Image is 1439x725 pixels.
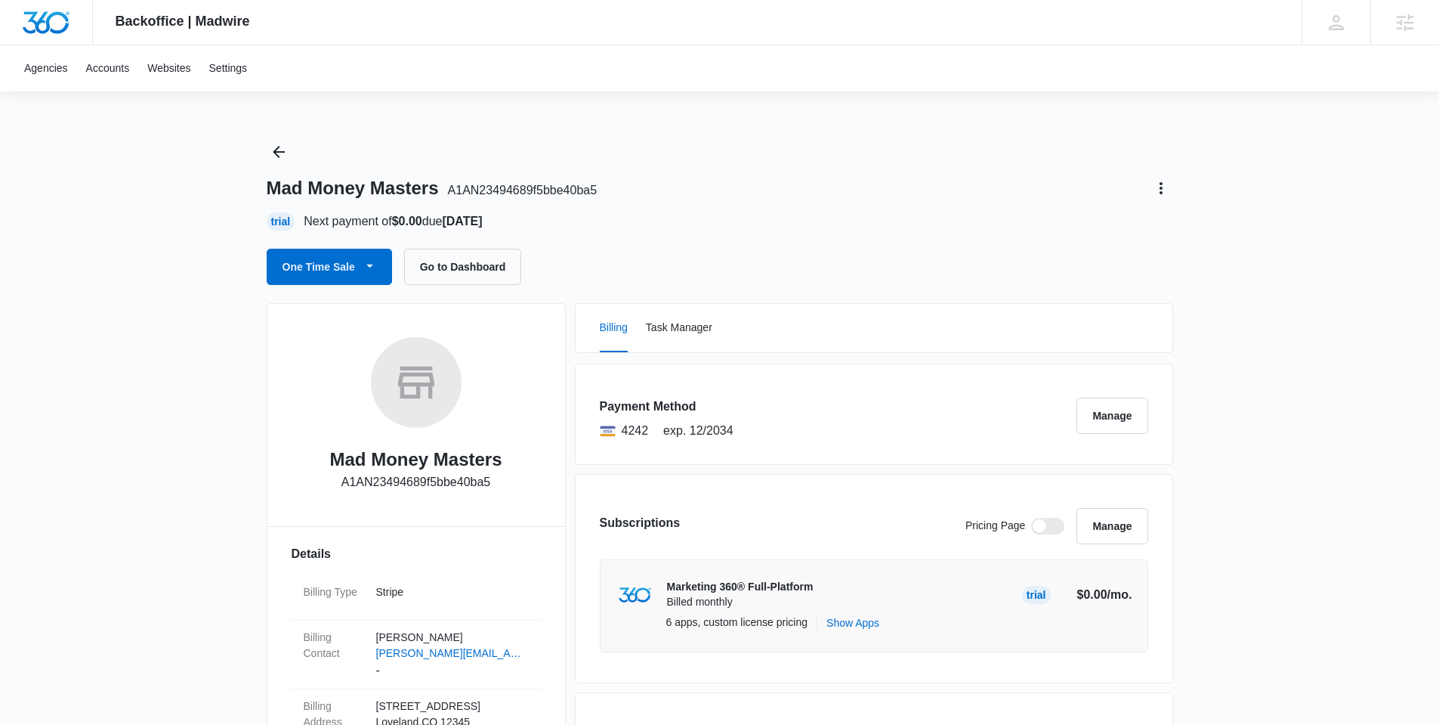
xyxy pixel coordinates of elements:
p: 6 apps, custom license pricing [666,615,808,631]
button: Show Apps [826,615,879,631]
strong: $0.00 [392,215,422,228]
span: A1AN23494689f5bbe40ba5 [448,184,598,197]
h2: Mad Money Masters [329,446,502,473]
button: Go to Dashboard [404,249,522,285]
div: Billing TypeStripe [292,575,541,621]
a: Agencies [15,45,77,91]
dt: Billing Contact [304,630,364,661]
p: Billed monthly [667,595,814,610]
dt: Billing Type [304,584,364,600]
dd: - [376,630,529,680]
p: Pricing Page [965,518,1025,534]
span: Visa ending with [622,422,649,440]
p: A1AN23494689f5bbe40ba5 [341,473,491,491]
span: exp. 12/2034 [663,422,733,440]
p: Stripe [376,584,529,600]
span: Backoffice | Madwire [116,14,250,29]
p: $0.00 [1061,586,1132,604]
a: Accounts [77,45,139,91]
button: Manage [1076,398,1147,434]
button: Manage [1076,508,1147,544]
button: Back [267,140,291,164]
a: Settings [200,45,257,91]
button: Billing [600,304,628,352]
p: Marketing 360® Full-Platform [667,580,814,595]
span: Details [292,545,331,563]
a: Websites [138,45,199,91]
div: Trial [267,212,295,231]
button: Actions [1149,176,1173,200]
img: marketing360Logo [619,587,651,603]
h3: Subscriptions [600,514,681,532]
h3: Payment Method [600,398,733,416]
strong: [DATE] [442,215,482,228]
p: [PERSON_NAME] [376,630,529,646]
div: Trial [1022,586,1051,604]
span: /mo. [1107,588,1132,601]
p: Next payment of due [304,212,482,231]
a: [PERSON_NAME][EMAIL_ADDRESS][PERSON_NAME][DOMAIN_NAME] [376,646,529,661]
div: Billing Contact[PERSON_NAME][PERSON_NAME][EMAIL_ADDRESS][PERSON_NAME][DOMAIN_NAME]- [292,621,541,689]
button: Task Manager [646,304,712,352]
h1: Mad Money Masters [267,177,598,200]
button: One Time Sale [267,249,392,285]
